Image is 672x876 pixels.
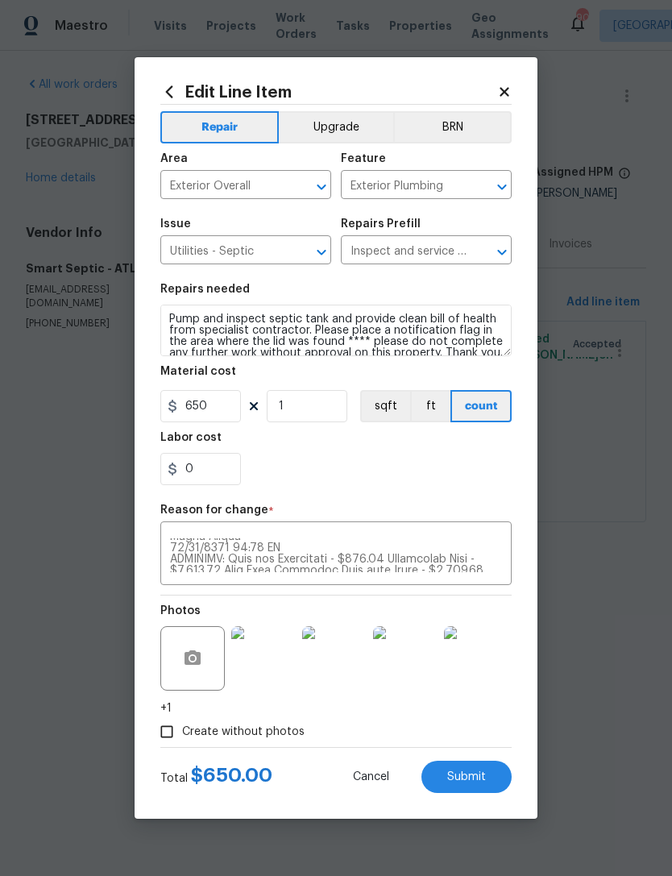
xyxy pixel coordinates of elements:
[341,218,421,230] h5: Repairs Prefill
[353,771,389,783] span: Cancel
[160,700,172,716] span: +1
[191,766,272,785] span: $ 650.00
[160,153,188,164] h5: Area
[327,761,415,793] button: Cancel
[160,83,497,101] h2: Edit Line Item
[160,605,201,617] h5: Photos
[491,241,513,264] button: Open
[160,432,222,443] h5: Labor cost
[160,111,279,143] button: Repair
[279,111,394,143] button: Upgrade
[393,111,512,143] button: BRN
[160,504,268,516] h5: Reason for change
[491,176,513,198] button: Open
[410,390,450,422] button: ft
[160,767,272,787] div: Total
[447,771,486,783] span: Submit
[182,724,305,741] span: Create without photos
[160,305,512,356] textarea: Pump and inspect septic tank and provide clean bill of health from specialist contractor. Please ...
[160,218,191,230] h5: Issue
[160,284,250,295] h5: Repairs needed
[160,366,236,377] h5: Material cost
[360,390,410,422] button: sqft
[450,390,512,422] button: count
[170,538,502,572] textarea: Lore Ipsumd Sitam Consectetu Adi Elitseddoei 81 Tempori Utlabo Etdolore Mag aliq enimad 0412 Mini...
[310,176,333,198] button: Open
[310,241,333,264] button: Open
[341,153,386,164] h5: Feature
[421,761,512,793] button: Submit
